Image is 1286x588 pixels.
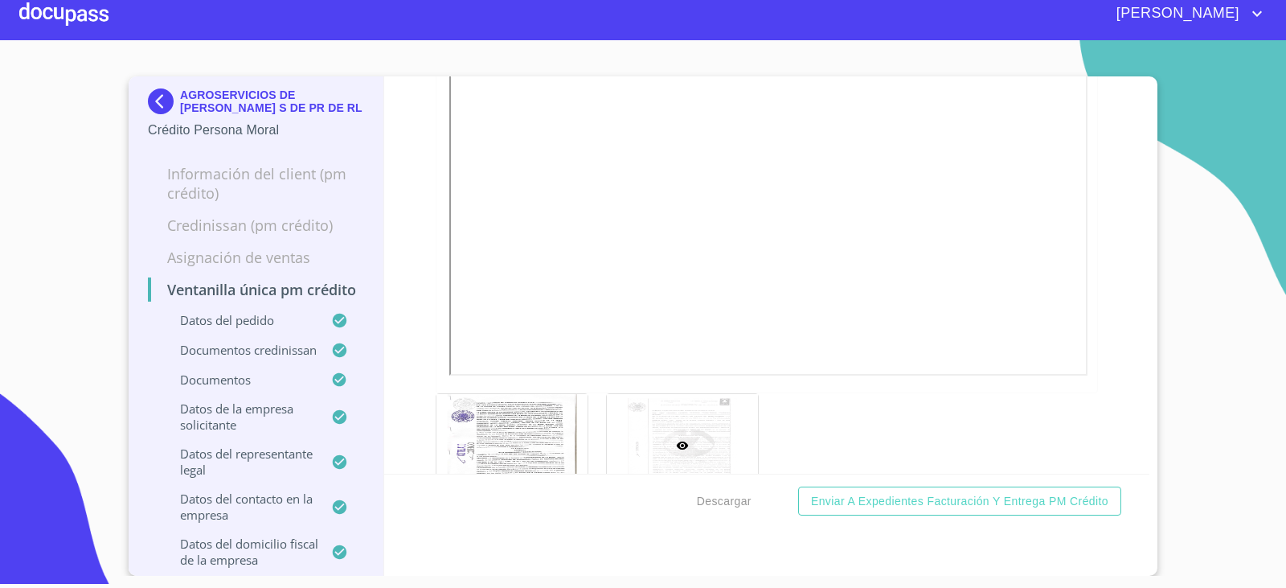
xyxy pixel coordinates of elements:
button: Descargar [690,487,758,516]
img: Docupass spot blue [148,88,180,114]
div: AGROSERVICIOS DE [PERSON_NAME] S DE PR DE RL [148,88,364,121]
p: Datos del domicilio fiscal de la empresa [148,536,331,568]
button: account of current user [1104,1,1267,27]
span: Enviar a Expedientes Facturación y Entrega PM crédito [811,491,1108,512]
p: Documentos CrediNissan [148,342,331,358]
p: Datos del pedido [148,312,331,328]
p: Información del Client (PM crédito) [148,164,364,203]
img: Acta Constitutiva con poderes [436,394,588,497]
p: Datos del contacto en la empresa [148,491,331,523]
p: AGROSERVICIOS DE [PERSON_NAME] S DE PR DE RL [180,88,364,114]
p: Datos del representante legal [148,446,331,478]
p: Asignación de Ventas [148,248,364,267]
p: Credinissan (PM crédito) [148,216,364,235]
p: Documentos [148,372,331,388]
span: Descargar [697,491,752,512]
p: Crédito Persona Moral [148,121,364,140]
p: Ventanilla única PM crédito [148,280,364,299]
span: [PERSON_NAME] [1104,1,1247,27]
button: Enviar a Expedientes Facturación y Entrega PM crédito [798,487,1121,516]
p: Datos de la empresa solicitante [148,401,331,433]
